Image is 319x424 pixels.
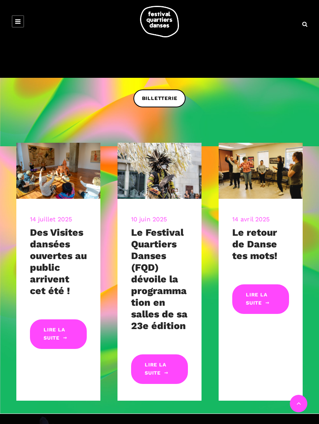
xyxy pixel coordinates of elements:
a: Lire la suite [131,354,188,384]
img: CARI, 8 mars 2023-209 [219,143,303,199]
a: 14 avril 2025 [232,216,270,223]
a: 10 juin 2025 [131,216,167,223]
a: Lire la suite [30,319,87,349]
a: 14 juillet 2025 [30,216,72,223]
img: 20240905-9595 [16,143,100,199]
a: BILLETTERIE [133,89,186,107]
a: Le retour de Danse tes mots! [232,227,277,261]
a: Le Festival Quartiers Danses (FQD) dévoile la programmation en salles de sa 23e édition [131,227,188,331]
a: Des Visites dansées ouvertes au public arrivent cet été ! [30,227,87,296]
a: Lire la suite [232,284,289,314]
span: BILLETTERIE [142,95,177,103]
img: logo-fqd-med [140,6,179,37]
img: R Barbara Diabo 11 crédit Romain Lorraine (30) [117,143,202,199]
